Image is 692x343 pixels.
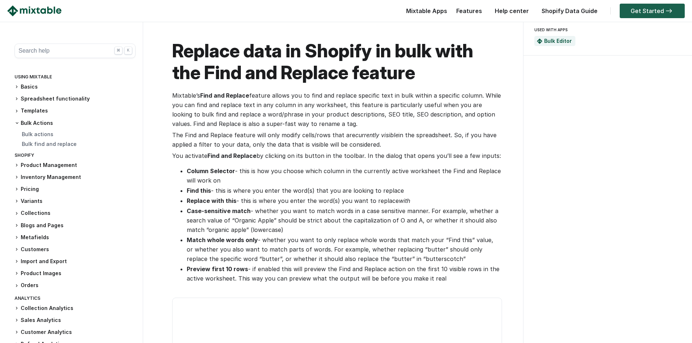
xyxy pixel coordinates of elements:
div: ⌘ [114,46,122,54]
h3: Customers [15,246,135,253]
button: Search help ⌘ K [15,44,135,58]
p: You activate by clicking on its button in the toolbar. In the dialog that opens you’ll see a few ... [172,151,501,160]
h3: Metafields [15,234,135,241]
h3: Variants [15,197,135,205]
h3: Customer Analytics [15,328,135,336]
li: - this is how you choose which column in the currently active worksheet the Find and Replace will... [187,166,501,185]
div: USED WITH APPS [534,25,678,34]
p: Mixtable’s feature allows you to find and replace specific text in bulk within a specific column.... [172,91,501,128]
strong: Column Selector [187,167,235,175]
div: Mixtable Apps [402,5,447,20]
strong: Find and Replace [207,152,256,159]
strong: Match whole words only [187,236,258,244]
li: - this is where you enter the word(s) you want to replace [187,196,501,205]
div: Shopify [15,151,135,162]
p: The Find and Replace feature will only modify cells/rows that are in the spreadsheet. So, if you ... [172,130,501,149]
h3: Pricing [15,185,135,193]
div: Analytics [15,294,135,305]
h3: Blogs and Pages [15,222,135,229]
h3: Product Images [15,270,135,277]
em: currently visible [355,131,398,139]
div: Using Mixtable [15,73,135,83]
a: Bulk actions [22,131,53,137]
h3: Inventory Management [15,173,135,181]
a: Help center [491,7,533,15]
strong: Case-sensitive match [187,207,251,215]
li: - this is where you enter the word(s) that you are looking to replace [187,186,501,195]
strong: Replace with this [187,197,236,204]
img: Mixtable Spreadsheet Bulk Editor App [537,38,542,44]
em: with [399,197,410,204]
a: Features [453,7,486,15]
li: - whether you want to only replace whole words that match your “Find this” value, or whether you ... [187,235,501,264]
h3: Basics [15,83,135,91]
li: - if enabled this will preview the Find and Replace action on the first 10 visible rows in the ac... [187,264,501,283]
a: Get Started [620,4,685,18]
strong: Find this [187,187,211,194]
h3: Import and Export [15,258,135,265]
li: - whether you want to match words in a case sensitive manner. For example, whether a search value... [187,206,501,234]
h3: Collections [15,209,135,217]
h3: Collection Analytics [15,305,135,312]
a: Bulk Editor [544,38,572,44]
strong: Find and Replace [200,92,249,99]
h3: Product Management [15,162,135,169]
strong: Preview first 10 rows [187,265,248,273]
a: Bulk find and replace [22,141,77,147]
h3: Orders [15,282,135,289]
h3: Sales Analytics [15,317,135,324]
h3: Spreadsheet functionality [15,95,135,103]
a: Shopify Data Guide [538,7,601,15]
div: K [124,46,132,54]
h1: Replace data in Shopify in bulk with the Find and Replace feature [172,40,501,83]
img: Mixtable logo [7,5,61,16]
h3: Bulk Actions [15,119,135,127]
h3: Templates [15,107,135,115]
img: arrow-right.svg [664,9,674,13]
